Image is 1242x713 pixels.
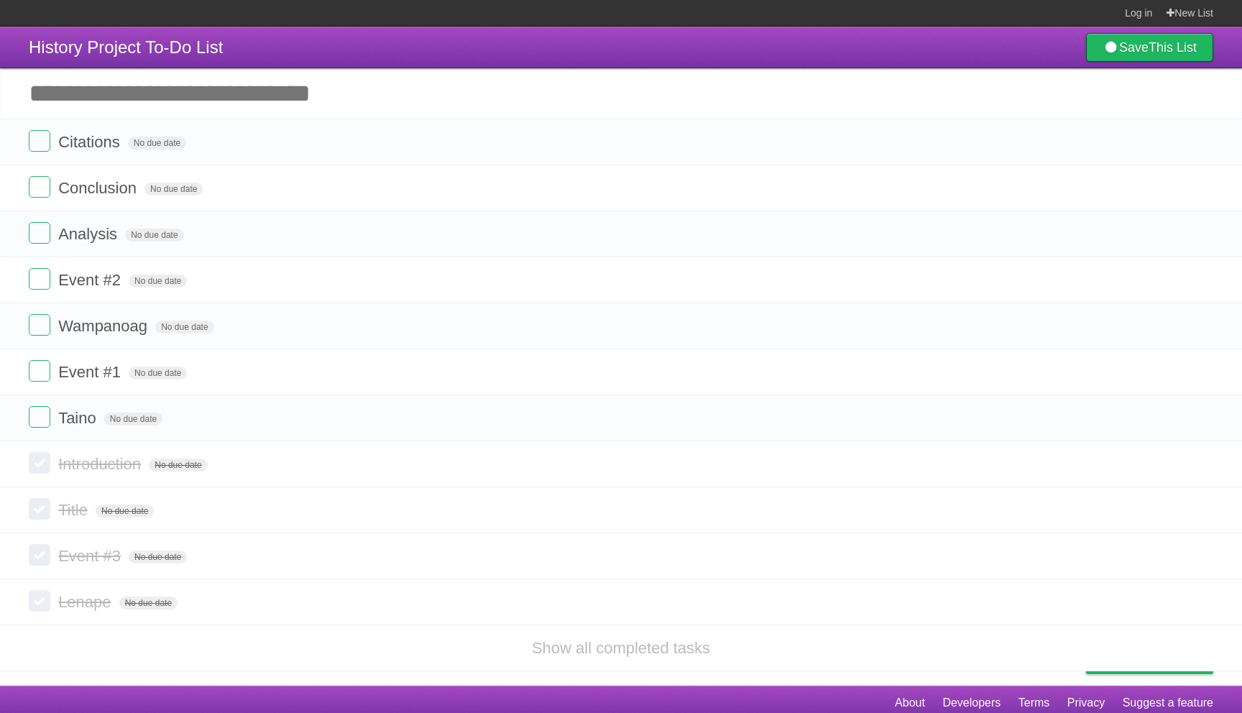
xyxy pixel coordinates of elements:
span: No due date [104,413,162,425]
label: Done [29,544,50,566]
span: Introduction [58,455,144,473]
span: Citations [58,133,124,151]
span: Analysis [58,225,121,243]
span: Event #1 [58,363,124,381]
span: No due date [155,321,213,333]
span: No due date [119,597,178,609]
label: Done [29,130,50,152]
span: History Project To-Do List [29,37,223,57]
span: Lenape [58,593,114,611]
label: Done [29,222,50,244]
span: No due date [129,367,187,379]
label: Done [29,406,50,428]
span: Taino [58,409,100,427]
label: Done [29,360,50,382]
span: No due date [149,459,207,471]
span: No due date [96,505,154,517]
b: This List [1149,40,1197,55]
span: Title [58,501,91,519]
span: No due date [129,275,187,287]
span: No due date [128,137,186,149]
label: Done [29,590,50,612]
label: Done [29,498,50,520]
span: Event #2 [58,271,124,289]
a: Show all completed tasks [532,639,710,657]
span: Wampanoag [58,317,151,335]
a: SaveThis List [1086,33,1213,62]
label: Done [29,176,50,198]
span: No due date [125,229,183,241]
label: Done [29,314,50,336]
span: Event #3 [58,547,124,565]
label: Done [29,452,50,474]
span: No due date [144,183,203,195]
label: Done [29,268,50,290]
span: Conclusion [58,179,140,197]
span: No due date [129,551,187,563]
span: Buy me a coffee [1116,648,1206,673]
